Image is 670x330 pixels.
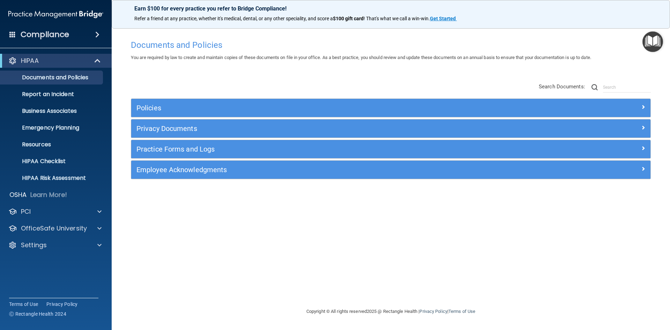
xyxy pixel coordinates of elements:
strong: $100 gift card [333,16,364,21]
h5: Practice Forms and Logs [136,145,515,153]
h5: Employee Acknowledgments [136,166,515,174]
p: Business Associates [5,108,100,115]
h5: Policies [136,104,515,112]
span: Search Documents: [539,83,585,90]
h5: Privacy Documents [136,125,515,132]
span: ! That's what we call a win-win. [364,16,430,21]
p: HIPAA [21,57,39,65]
span: You are required by law to create and maintain copies of these documents on file in your office. ... [131,55,591,60]
span: Ⓒ Rectangle Health 2024 [9,310,66,317]
p: HIPAA Risk Assessment [5,175,100,182]
strong: Get Started [430,16,456,21]
p: Documents and Policies [5,74,100,81]
p: OSHA [9,191,27,199]
img: PMB logo [8,7,103,21]
p: PCI [21,207,31,216]
p: Emergency Planning [5,124,100,131]
p: Report an Incident [5,91,100,98]
a: Terms of Use [9,301,38,308]
a: Privacy Policy [46,301,78,308]
button: Open Resource Center [642,31,663,52]
p: Resources [5,141,100,148]
h4: Compliance [21,30,69,39]
span: Refer a friend at any practice, whether it's medical, dental, or any other speciality, and score a [134,16,333,21]
p: OfficeSafe University [21,224,87,233]
p: Learn More! [30,191,67,199]
div: Copyright © All rights reserved 2025 @ Rectangle Health | | [263,300,518,323]
p: Settings [21,241,47,249]
img: ic-search.3b580494.png [591,84,598,90]
input: Search [603,82,651,93]
p: Earn $100 for every practice you refer to Bridge Compliance! [134,5,647,12]
h4: Documents and Policies [131,41,651,50]
a: Terms of Use [448,309,475,314]
p: HIPAA Checklist [5,158,100,165]
a: Privacy Policy [419,309,447,314]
